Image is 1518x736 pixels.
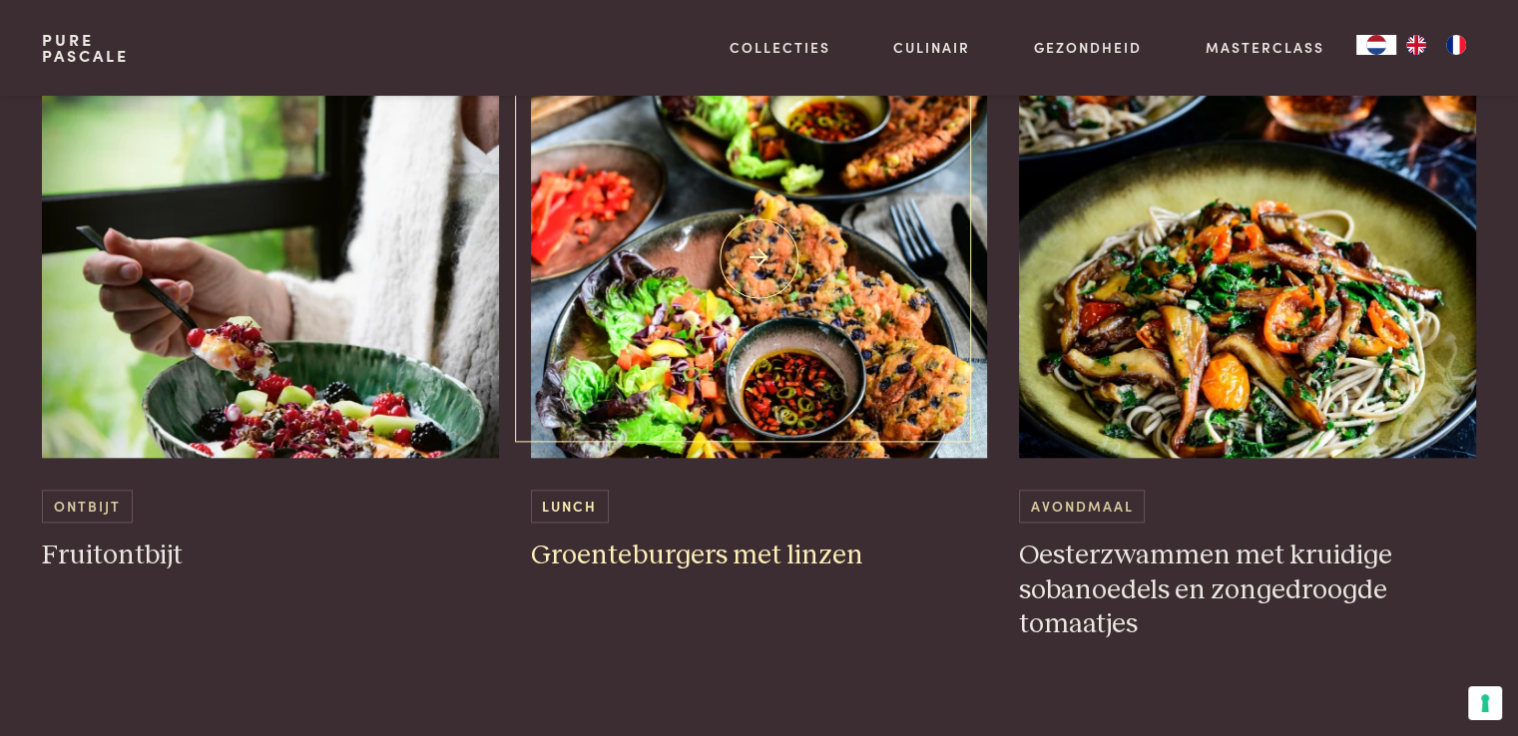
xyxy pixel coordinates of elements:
[42,32,129,64] a: PurePascale
[1206,37,1324,58] a: Masterclass
[42,490,132,523] span: Ontbijt
[531,490,609,523] span: Lunch
[1019,539,1476,642] h3: Oesterzwammen met kruidige sobanoedels en zongedroogde tomaatjes
[1436,35,1476,55] a: FR
[42,539,499,573] h3: Fruitontbijt
[1019,59,1476,458] img: Oesterzwammen met kruidige sobanoedels en zongedroogde tomaatjes
[1396,35,1476,55] ul: Language list
[1356,35,1396,55] div: Language
[1396,35,1436,55] a: EN
[1356,35,1476,55] aside: Language selected: Nederlands
[893,37,970,58] a: Culinair
[531,539,988,573] h3: Groenteburgers met linzen
[1356,35,1396,55] a: NL
[1468,686,1502,720] button: Uw voorkeuren voor toestemming voor trackingtechnologieën
[730,37,830,58] a: Collecties
[1019,59,1476,642] a: Oesterzwammen met kruidige sobanoedels en zongedroogde tomaatjes Avondmaal Oesterzwammen met krui...
[1019,490,1145,523] span: Avondmaal
[42,59,499,458] img: Fruitontbijt
[531,59,988,573] a: Groenteburgers met linzen Lunch Groenteburgers met linzen
[42,59,499,573] a: Fruitontbijt Ontbijt Fruitontbijt
[531,59,988,458] img: Groenteburgers met linzen
[1034,37,1142,58] a: Gezondheid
